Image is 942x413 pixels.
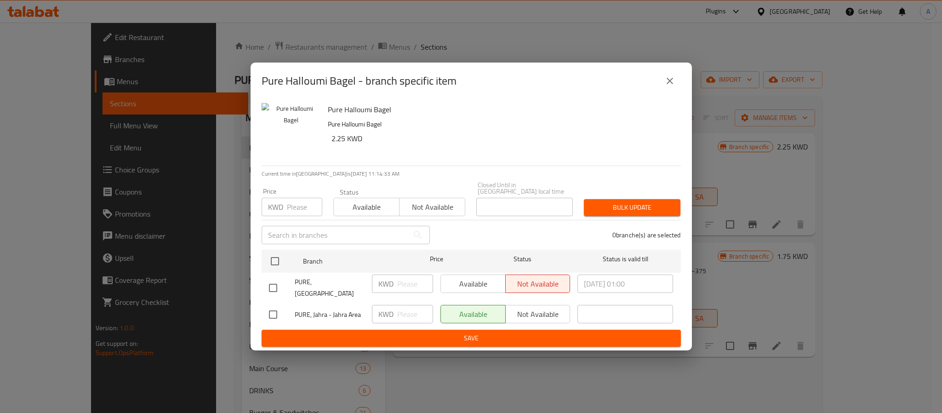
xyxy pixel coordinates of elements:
[262,74,457,88] h2: Pure Halloumi Bagel - branch specific item
[337,201,396,214] span: Available
[333,198,400,216] button: Available
[584,199,680,216] button: Bulk update
[397,275,433,293] input: Please enter price
[262,330,681,347] button: Save
[295,309,365,321] span: PURE, Jahra - Jahra Area
[328,119,674,130] p: Pure Halloumi Bagel
[612,230,681,240] p: 0 branche(s) are selected
[406,253,467,265] span: Price
[378,309,394,320] p: KWD
[399,198,465,216] button: Not available
[397,305,433,323] input: Please enter price
[262,170,681,178] p: Current time in [GEOGRAPHIC_DATA] is [DATE] 11:14:33 AM
[403,201,462,214] span: Not available
[295,276,365,299] span: PURE, [GEOGRAPHIC_DATA]
[268,201,283,212] p: KWD
[591,202,673,213] span: Bulk update
[577,253,673,265] span: Status is valid till
[262,103,320,162] img: Pure Halloumi Bagel
[378,278,394,289] p: KWD
[659,70,681,92] button: close
[474,253,570,265] span: Status
[328,103,674,116] h6: Pure Halloumi Bagel
[331,132,674,145] h6: 2.25 KWD
[287,198,322,216] input: Please enter price
[303,256,399,267] span: Branch
[269,333,674,344] span: Save
[262,226,409,244] input: Search in branches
